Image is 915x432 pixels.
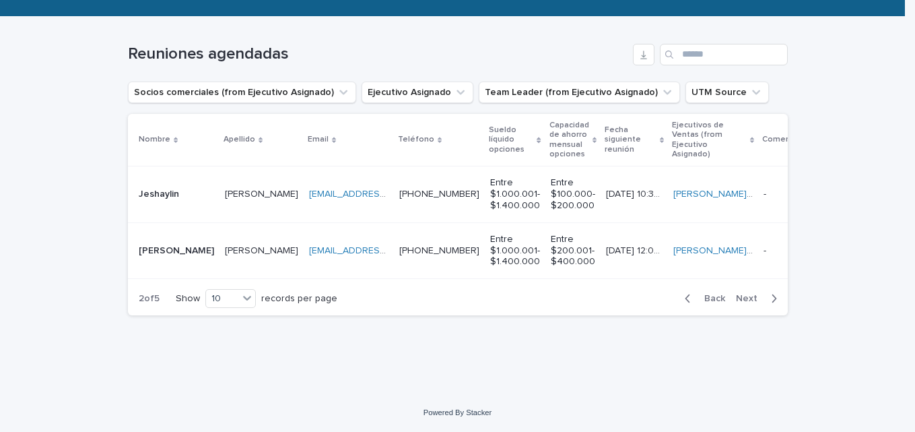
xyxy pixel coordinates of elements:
button: UTM Source [685,82,769,103]
div: 10 [206,292,238,306]
button: Team Leader (from Ejecutivo Asignado) [479,82,680,103]
p: Fecha siguiente reunión [605,123,656,157]
p: 15/1/2025 10:30 AM [606,186,665,200]
p: 8/1/2025 12:00 PM [606,243,665,257]
p: Entre $200.001- $400.000 [551,234,595,268]
p: Entre $1.000.001- $1.400.000 [490,177,540,211]
p: [PERSON_NAME] [139,243,217,257]
a: [PHONE_NUMBER] [399,246,479,255]
p: Comentarios negocio [762,132,846,147]
button: Next [731,292,788,305]
a: Powered By Stacker [423,408,492,416]
p: Ejecutivos de Ventas (from Ejecutivo Asignado) [672,118,747,162]
p: Jeshaylin [139,186,182,200]
p: 2 of 5 [128,282,170,315]
p: [PERSON_NAME] [225,243,301,257]
span: Next [736,294,766,303]
a: [EMAIL_ADDRESS][DOMAIN_NAME] [309,246,461,255]
p: Sueldo líquido opciones [489,123,534,157]
span: Back [696,294,725,303]
p: Entre $1.000.001- $1.400.000 [490,234,540,268]
div: - [764,245,766,257]
p: Capacidad de ahorro mensual opciones [549,118,589,162]
a: [PHONE_NUMBER] [399,189,479,199]
button: Ejecutivo Asignado [362,82,473,103]
p: [PERSON_NAME] [225,186,301,200]
p: Nombre [139,132,170,147]
div: - [764,189,766,200]
input: Search [660,44,788,65]
a: [EMAIL_ADDRESS][DOMAIN_NAME] [309,189,461,199]
p: Apellido [224,132,255,147]
p: Email [308,132,329,147]
p: Teléfono [398,132,434,147]
p: records per page [261,293,337,305]
button: Socios comerciales (from Ejecutivo Asignado) [128,82,356,103]
p: Show [176,293,200,305]
p: Entre $100.000- $200.000 [551,177,595,211]
button: Back [674,292,731,305]
h1: Reuniones agendadas [128,44,628,64]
